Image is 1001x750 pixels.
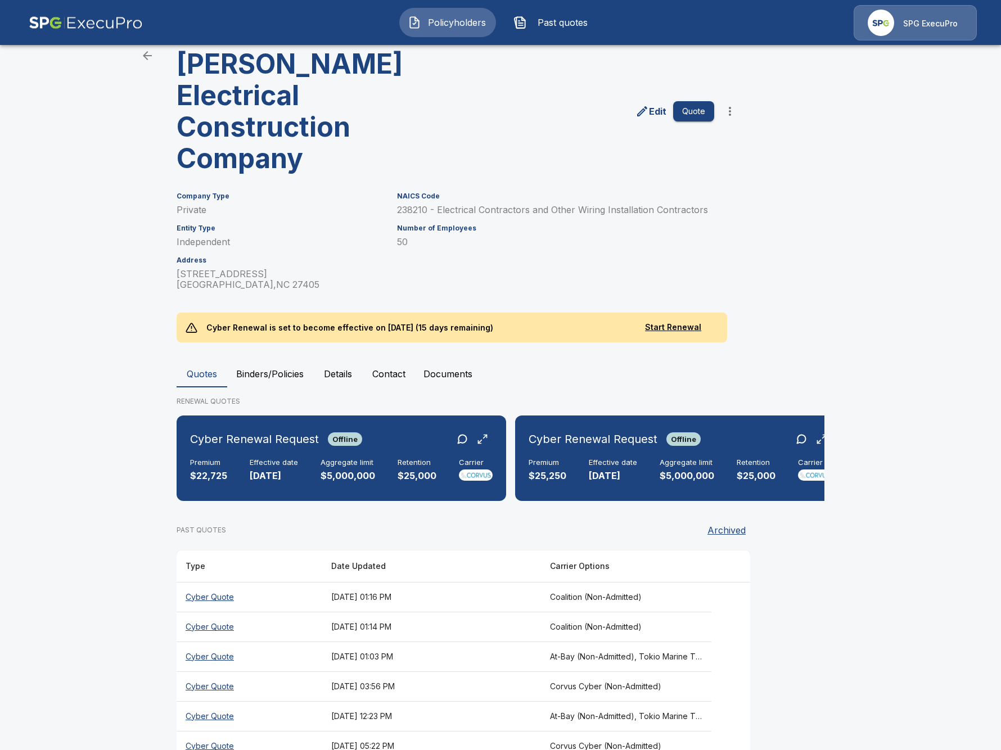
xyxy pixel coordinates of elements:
[177,671,322,701] th: Cyber Quote
[399,8,496,37] button: Policyholders IconPolicyholders
[177,224,384,232] h6: Entity Type
[250,469,298,482] p: [DATE]
[177,612,322,641] th: Cyber Quote
[177,237,384,247] p: Independent
[541,550,711,582] th: Carrier Options
[321,469,375,482] p: $5,000,000
[628,317,718,338] button: Start Renewal
[322,612,541,641] th: [DATE] 01:14 PM
[177,550,322,582] th: Type
[633,102,669,120] a: edit
[398,458,436,467] h6: Retention
[541,701,711,731] th: At-Bay (Non-Admitted), Tokio Marine TMHCC (Non-Admitted), Beazley, Elpha (Non-Admitted) Enhanced,...
[250,458,298,467] h6: Effective date
[313,360,363,387] button: Details
[854,5,977,40] a: Agency IconSPG ExecuPro
[703,519,750,541] button: Archived
[589,469,637,482] p: [DATE]
[426,16,488,29] span: Policyholders
[649,105,666,118] p: Edit
[541,612,711,641] th: Coalition (Non-Admitted)
[190,458,227,467] h6: Premium
[459,469,493,481] img: Carrier
[177,582,322,612] th: Cyber Quote
[529,430,657,448] h6: Cyber Renewal Request
[190,469,227,482] p: $22,725
[177,701,322,731] th: Cyber Quote
[397,205,714,215] p: 238210 - Electrical Contractors and Other Wiring Installation Contractors
[414,360,481,387] button: Documents
[529,458,566,467] h6: Premium
[673,101,714,122] button: Quote
[177,641,322,671] th: Cyber Quote
[397,224,714,232] h6: Number of Employees
[531,16,593,29] span: Past quotes
[322,550,541,582] th: Date Updated
[190,430,319,448] h6: Cyber Renewal Request
[177,269,384,290] p: [STREET_ADDRESS] [GEOGRAPHIC_DATA] , NC 27405
[719,100,741,123] button: more
[177,256,384,264] h6: Address
[541,582,711,612] th: Coalition (Non-Admitted)
[177,48,454,174] h3: [PERSON_NAME] Electrical Construction Company
[177,205,384,215] p: Private
[322,701,541,731] th: [DATE] 12:23 PM
[737,469,775,482] p: $25,000
[398,469,436,482] p: $25,000
[363,360,414,387] button: Contact
[197,313,503,342] p: Cyber Renewal is set to become effective on [DATE] (15 days remaining)
[177,360,824,387] div: policyholder tabs
[136,44,159,67] a: back
[660,469,714,482] p: $5,000,000
[177,525,226,535] p: PAST QUOTES
[513,16,527,29] img: Past quotes Icon
[29,5,143,40] img: AA Logo
[322,671,541,701] th: [DATE] 03:56 PM
[541,671,711,701] th: Corvus Cyber (Non-Admitted)
[505,8,602,37] button: Past quotes IconPast quotes
[660,458,714,467] h6: Aggregate limit
[328,435,362,444] span: Offline
[737,458,775,467] h6: Retention
[321,458,375,467] h6: Aggregate limit
[798,469,832,481] img: Carrier
[227,360,313,387] button: Binders/Policies
[798,458,832,467] h6: Carrier
[529,469,566,482] p: $25,250
[903,18,958,29] p: SPG ExecuPro
[868,10,894,36] img: Agency Icon
[666,435,701,444] span: Offline
[397,192,714,200] h6: NAICS Code
[541,641,711,671] th: At-Bay (Non-Admitted), Tokio Marine TMHCC (Non-Admitted), Beazley, Elpha (Non-Admitted) Enhanced,...
[459,458,493,467] h6: Carrier
[322,582,541,612] th: [DATE] 01:16 PM
[397,237,714,247] p: 50
[322,641,541,671] th: [DATE] 01:03 PM
[177,396,824,406] p: RENEWAL QUOTES
[177,192,384,200] h6: Company Type
[177,360,227,387] button: Quotes
[589,458,637,467] h6: Effective date
[408,16,421,29] img: Policyholders Icon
